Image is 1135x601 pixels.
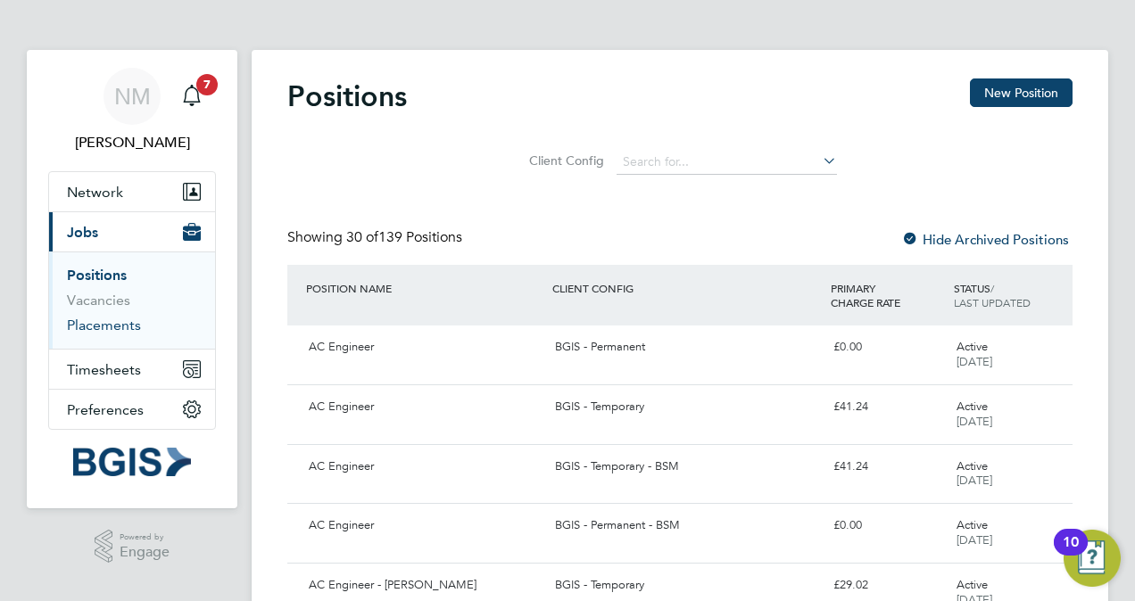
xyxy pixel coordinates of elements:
[114,85,151,108] span: NM
[957,458,988,473] span: Active
[287,78,407,114] h2: Positions
[548,272,825,304] div: CLIENT CONFIG
[302,333,548,362] div: AC Engineer
[524,152,604,169] label: Client Config
[548,511,825,540] div: BGIS - Permanent - BSM
[67,184,123,201] span: Network
[826,333,949,362] div: £0.00
[617,150,837,175] input: Search for...
[67,224,98,241] span: Jobs
[548,392,825,422] div: BGIS - Temporary
[49,172,215,211] button: Network
[48,448,216,476] a: Go to home page
[957,577,988,592] span: Active
[67,361,141,378] span: Timesheets
[67,401,144,418] span: Preferences
[548,571,825,600] div: BGIS - Temporary
[95,530,170,564] a: Powered byEngage
[826,571,949,600] div: £29.02
[287,228,466,247] div: Showing
[302,571,548,600] div: AC Engineer - [PERSON_NAME]
[49,390,215,429] button: Preferences
[957,354,992,369] span: [DATE]
[48,68,216,153] a: NM[PERSON_NAME]
[957,414,992,429] span: [DATE]
[49,350,215,389] button: Timesheets
[957,517,988,532] span: Active
[957,399,988,414] span: Active
[990,281,994,295] span: /
[826,272,949,318] div: PRIMARY CHARGE RATE
[826,392,949,422] div: £41.24
[73,448,191,476] img: bgis-logo-retina.png
[67,317,141,333] a: Placements
[1064,530,1121,587] button: Open Resource Center, 10 new notifications
[1063,542,1079,565] div: 10
[302,452,548,482] div: AC Engineer
[302,392,548,422] div: AC Engineer
[67,267,127,284] a: Positions
[120,545,170,560] span: Engage
[548,333,825,362] div: BGIS - Permanent
[954,295,1031,309] span: LAST UPDATED
[49,212,215,251] button: Jobs
[949,272,1073,318] div: STATUS
[174,68,210,125] a: 7
[826,452,949,482] div: £41.24
[302,511,548,540] div: AC Engineer
[49,251,215,349] div: Jobs
[48,132,216,153] span: Nilesh Makwana
[957,339,988,354] span: Active
[901,231,1069,248] label: Hide Archived Positions
[970,78,1073,107] button: New Position
[67,292,130,309] a: Vacancies
[302,272,548,304] div: POSITION NAME
[346,228,378,246] span: 30 of
[27,50,237,508] nav: Main navigation
[957,532,992,547] span: [DATE]
[548,452,825,482] div: BGIS - Temporary - BSM
[120,530,170,545] span: Powered by
[346,228,462,246] span: 139 Positions
[196,74,218,95] span: 7
[957,473,992,488] span: [DATE]
[826,511,949,540] div: £0.00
